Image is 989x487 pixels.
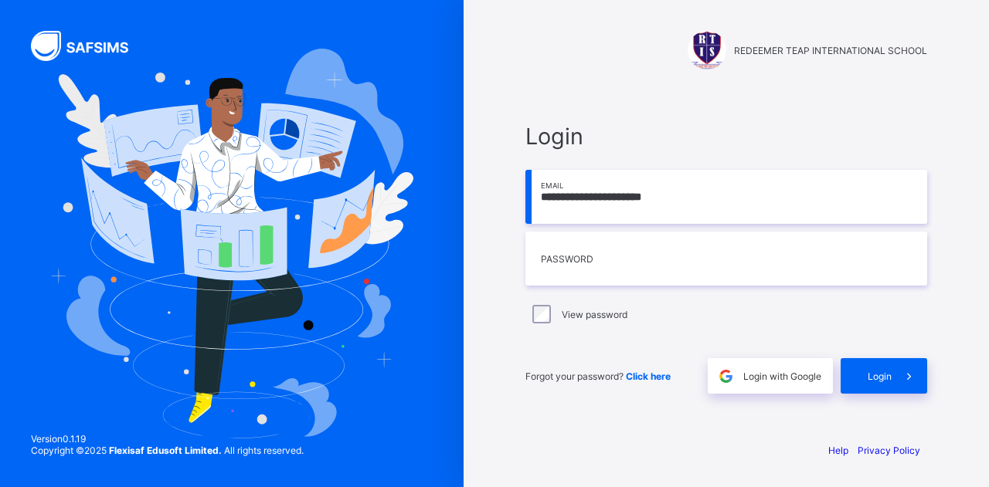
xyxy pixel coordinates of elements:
span: Forgot your password? [525,370,671,382]
span: Copyright © 2025 All rights reserved. [31,445,304,456]
a: Help [828,445,848,456]
span: Login [525,123,927,150]
img: google.396cfc9801f0270233282035f929180a.svg [717,367,735,385]
span: Login [868,370,892,382]
span: Version 0.1.19 [31,433,304,445]
span: Login with Google [743,370,821,382]
img: Hero Image [50,49,413,438]
img: SAFSIMS Logo [31,31,147,61]
a: Click here [626,370,671,382]
strong: Flexisaf Edusoft Limited. [109,445,222,456]
span: REDEEMER TEAP INTERNATIONAL SCHOOL [734,45,927,56]
label: View password [562,309,627,320]
a: Privacy Policy [858,445,920,456]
